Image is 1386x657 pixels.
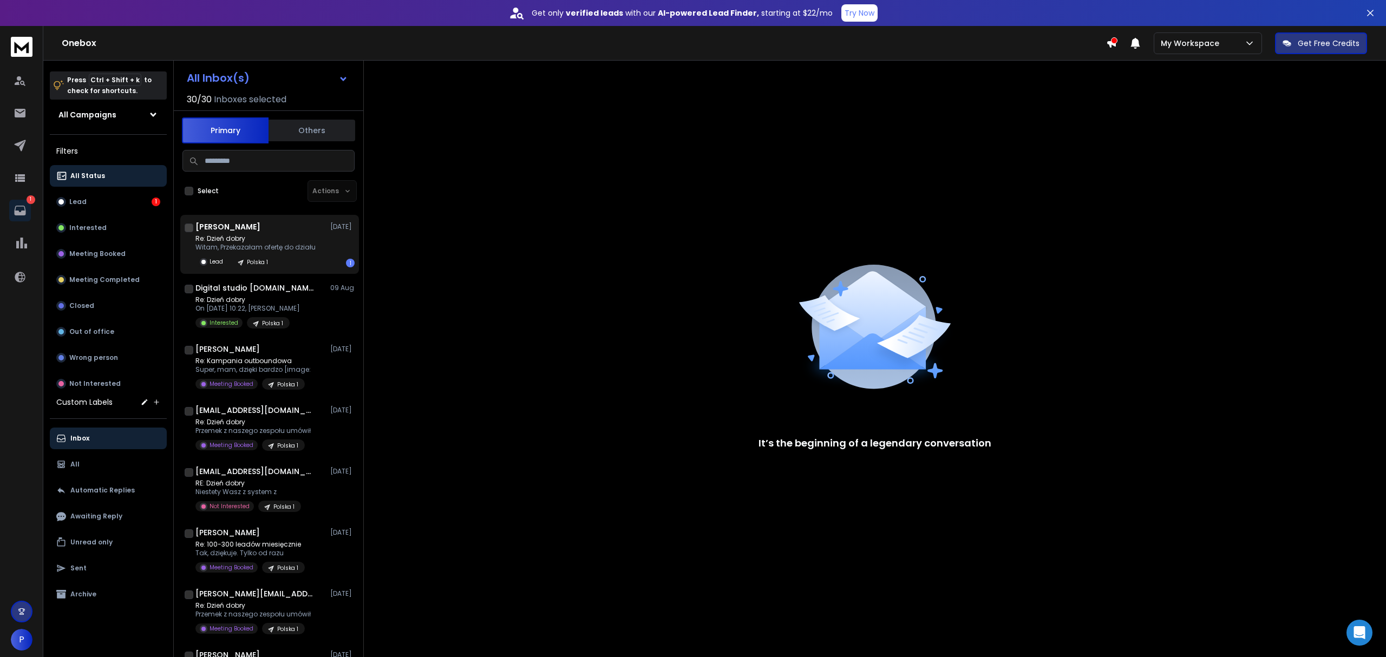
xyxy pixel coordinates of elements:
p: Re: Dzień dobry [195,601,311,610]
h1: All Inbox(s) [187,73,250,83]
p: Polska 1 [273,503,295,511]
span: 30 / 30 [187,93,212,106]
p: My Workspace [1161,38,1224,49]
p: Not Interested [69,379,121,388]
p: Archive [70,590,96,599]
p: [DATE] [330,528,355,537]
p: Lead [210,258,223,266]
h3: Filters [50,143,167,159]
p: All [70,460,80,469]
button: All Campaigns [50,104,167,126]
a: 1 [9,200,31,221]
p: Re: Dzień dobry [195,234,316,243]
p: Re: Kampania outboundowa [195,357,311,365]
button: All Status [50,165,167,187]
button: Unread only [50,531,167,553]
h1: [PERSON_NAME] [195,527,260,538]
h1: Onebox [62,37,1106,50]
button: Not Interested [50,373,167,395]
p: [DATE] [330,589,355,598]
p: Meeting Booked [210,625,253,633]
p: Not Interested [210,502,250,510]
button: Try Now [841,4,878,22]
button: Primary [182,117,269,143]
p: Wrong person [69,353,118,362]
p: Get Free Credits [1298,38,1359,49]
p: Super, mam, dzięki bardzo [image: [195,365,311,374]
span: Ctrl + Shift + k [89,74,141,86]
button: Meeting Booked [50,243,167,265]
p: Meeting Booked [69,249,126,258]
button: Sent [50,557,167,579]
button: Wrong person [50,347,167,369]
p: [DATE] [330,406,355,415]
p: [DATE] [330,345,355,353]
button: Inbox [50,428,167,449]
p: Re: 100-300 leadów miesięcznie [195,540,305,549]
p: Polska 1 [277,442,298,450]
h1: [PERSON_NAME] [195,344,260,354]
p: Inbox [70,434,89,443]
p: On [DATE] 10:22, [PERSON_NAME] [195,304,300,313]
h1: [PERSON_NAME] [195,221,260,232]
p: Closed [69,301,94,310]
button: P [11,629,32,651]
p: Interested [69,224,107,232]
label: Select [198,187,219,195]
p: Lead [69,198,87,206]
p: 1 [27,195,35,204]
p: Out of office [69,327,114,336]
p: Przemek z naszego zespołu umówił [195,426,311,435]
div: 1 [152,198,160,206]
p: Witam, Przekazałam ofertę do działu [195,243,316,252]
p: Polska 1 [277,625,298,633]
h3: Custom Labels [56,397,113,408]
p: Polska 1 [277,564,298,572]
button: Lead1 [50,191,167,213]
div: 1 [346,259,355,267]
p: Polska 1 [262,319,283,327]
p: [DATE] [330,467,355,476]
h3: Inboxes selected [214,93,286,106]
p: Re: Dzień dobry [195,418,311,426]
h1: [EMAIL_ADDRESS][DOMAIN_NAME] [195,466,315,477]
button: Automatic Replies [50,479,167,501]
button: Others [269,119,355,142]
button: Get Free Credits [1275,32,1367,54]
strong: AI-powered Lead Finder, [658,8,759,18]
p: Get only with our starting at $22/mo [532,8,833,18]
p: Automatic Replies [70,486,135,495]
h1: [PERSON_NAME][EMAIL_ADDRESS][PERSON_NAME] [195,588,315,599]
p: Sent [70,564,87,573]
p: Tak, dziękuje. Tylko od razu [195,549,305,557]
button: Meeting Completed [50,269,167,291]
h1: Digital studio [DOMAIN_NAME] [195,282,315,293]
p: Meeting Completed [69,275,140,284]
p: Niestety Wasz z system z [195,488,301,496]
p: All Status [70,172,105,180]
h1: All Campaigns [58,109,116,120]
button: Out of office [50,321,167,343]
img: logo [11,37,32,57]
p: Interested [210,319,238,327]
p: Polska 1 [277,380,298,389]
p: Polska 1 [247,258,268,266]
h1: [EMAIL_ADDRESS][DOMAIN_NAME] +1 [195,405,315,416]
strong: verified leads [566,8,623,18]
p: Try Now [845,8,874,18]
button: Awaiting Reply [50,505,167,527]
p: Re: Dzień dobry [195,295,300,304]
p: It’s the beginning of a legendary conversation [759,436,991,451]
button: Closed [50,295,167,317]
button: All [50,454,167,475]
p: RE: Dzień dobry [195,479,301,488]
p: [DATE] [330,222,355,231]
button: All Inbox(s) [178,67,357,89]
p: Przemek z naszego zespołu umówił [195,610,311,619]
p: Press to check for shortcuts. [67,75,152,96]
p: Unread only [70,538,113,547]
div: Open Intercom Messenger [1346,620,1372,646]
p: Awaiting Reply [70,512,122,521]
